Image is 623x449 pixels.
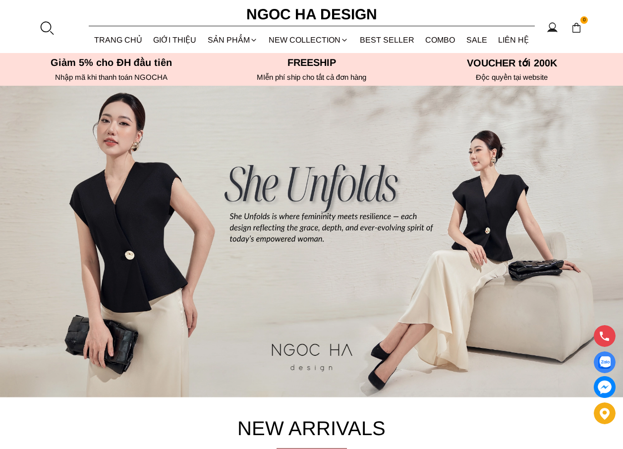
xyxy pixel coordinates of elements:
h6: MIễn phí ship cho tất cả đơn hàng [215,73,409,82]
a: Ngoc Ha Design [237,2,386,26]
a: messenger [594,376,616,398]
a: BEST SELLER [354,27,420,53]
a: SALE [461,27,493,53]
a: LIÊN HỆ [493,27,535,53]
a: Combo [420,27,461,53]
img: img-CART-ICON-ksit0nf1 [571,22,582,33]
font: Giảm 5% cho ĐH đầu tiên [51,57,172,68]
font: Freeship [287,57,336,68]
h5: VOUCHER tới 200K [415,57,609,69]
a: TRANG CHỦ [89,27,148,53]
h4: New Arrivals [14,412,609,444]
h6: Độc quyền tại website [415,73,609,82]
span: 0 [580,16,588,24]
a: GIỚI THIỆU [148,27,202,53]
a: NEW COLLECTION [263,27,354,53]
img: Display image [598,356,611,369]
a: Display image [594,351,616,373]
font: Nhập mã khi thanh toán NGOCHA [55,73,168,81]
div: SẢN PHẨM [202,27,264,53]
